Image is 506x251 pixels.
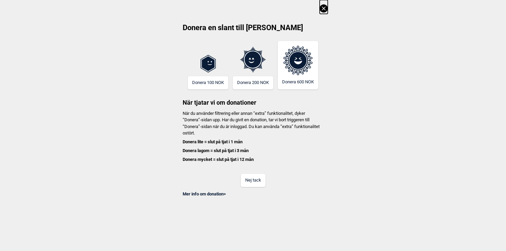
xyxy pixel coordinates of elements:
[183,139,243,144] b: Donera lite = slut på tjat i 1 mån
[233,76,273,89] button: Donera 200 NOK
[278,41,318,89] button: Donera 600 NOK
[183,157,254,162] b: Donera mycket = slut på tjat i 12 mån
[183,191,226,196] a: Mer info om donation>
[178,89,328,107] h3: När tjatar vi om donationer
[241,174,266,187] button: Nej tack
[188,76,228,89] button: Donera 100 NOK
[183,148,249,153] b: Donera lagom = slut på tjat i 3 mån
[178,23,328,38] h2: Donera en slant till [PERSON_NAME]
[178,110,328,163] p: När du använder filtrering eller annan “extra” funktionalitet, dyker “Donera”-sidan upp. Har du g...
